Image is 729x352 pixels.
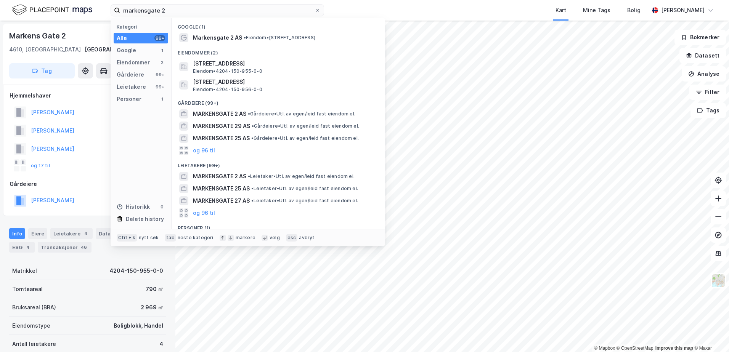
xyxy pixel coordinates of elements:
[248,111,355,117] span: Gårdeiere • Utl. av egen/leid fast eiendom el.
[193,146,215,155] button: og 96 til
[248,173,355,179] span: Leietaker • Utl. av egen/leid fast eiendom el.
[244,35,246,40] span: •
[141,303,163,312] div: 2 969 ㎡
[251,186,254,191] span: •
[193,109,246,118] span: MARKENSGATE 2 AS
[252,123,359,129] span: Gårdeiere • Utl. av egen/leid fast eiendom el.
[690,103,726,118] button: Tags
[28,228,47,239] div: Eiere
[674,30,726,45] button: Bokmerker
[193,134,250,143] span: MARKENSGATE 25 AS
[114,321,163,330] div: Boligblokk, Handel
[10,179,166,189] div: Gårdeiere
[146,285,163,294] div: 790 ㎡
[270,235,280,241] div: velg
[286,234,298,242] div: esc
[117,34,127,43] div: Alle
[193,172,246,181] span: MARKENSGATE 2 AS
[252,123,254,129] span: •
[9,242,35,253] div: ESG
[9,63,75,78] button: Tag
[117,46,136,55] div: Google
[12,3,92,17] img: logo.f888ab2527a4732fd821a326f86c7f29.svg
[154,72,165,78] div: 99+
[159,59,165,66] div: 2
[85,45,166,54] div: [GEOGRAPHIC_DATA], 150/955
[251,186,358,192] span: Leietaker • Utl. av egen/leid fast eiendom el.
[172,44,385,58] div: Eiendommer (2)
[172,94,385,108] div: Gårdeiere (99+)
[117,70,144,79] div: Gårdeiere
[617,346,654,351] a: OpenStreetMap
[711,274,726,288] img: Z
[193,196,250,205] span: MARKENSGATE 27 AS
[50,228,93,239] div: Leietakere
[82,230,90,237] div: 4
[193,184,250,193] span: MARKENSGATE 25 AS
[178,235,214,241] div: neste kategori
[159,204,165,210] div: 0
[172,18,385,32] div: Google (1)
[172,157,385,170] div: Leietakere (99+)
[299,235,315,241] div: avbryt
[9,228,25,239] div: Info
[120,5,315,16] input: Søk på adresse, matrikkel, gårdeiere, leietakere eller personer
[109,266,163,275] div: 4204-150-955-0-0
[251,198,254,203] span: •
[154,84,165,90] div: 99+
[655,346,693,351] a: Improve this map
[117,58,150,67] div: Eiendommer
[79,243,88,251] div: 46
[12,285,43,294] div: Tomteareal
[236,235,255,241] div: markere
[244,35,315,41] span: Eiendom • [STREET_ADDRESS]
[117,234,137,242] div: Ctrl + k
[117,94,141,104] div: Personer
[193,77,376,86] span: [STREET_ADDRESS]
[12,339,56,349] div: Antall leietakere
[594,346,615,351] a: Mapbox
[159,47,165,53] div: 1
[9,30,67,42] div: Markens Gate 2
[117,202,150,211] div: Historikk
[139,235,159,241] div: nytt søk
[248,173,250,179] span: •
[96,228,124,239] div: Datasett
[24,243,32,251] div: 4
[251,135,254,141] span: •
[154,35,165,41] div: 99+
[193,208,215,218] button: og 96 til
[682,66,726,82] button: Analyse
[38,242,92,253] div: Transaksjoner
[679,48,726,63] button: Datasett
[10,91,166,100] div: Hjemmelshaver
[691,315,729,352] iframe: Chat Widget
[251,198,358,204] span: Leietaker • Utl. av egen/leid fast eiendom el.
[193,59,376,68] span: [STREET_ADDRESS]
[193,33,242,42] span: Markensgate 2 AS
[248,111,250,117] span: •
[583,6,610,15] div: Mine Tags
[117,24,168,30] div: Kategori
[556,6,566,15] div: Kart
[627,6,641,15] div: Bolig
[193,122,250,131] span: MARKENSGATE 29 AS
[9,45,81,54] div: 4610, [GEOGRAPHIC_DATA]
[193,68,262,74] span: Eiendom • 4204-150-955-0-0
[165,234,176,242] div: tab
[12,266,37,275] div: Matrikkel
[159,339,163,349] div: 4
[689,85,726,100] button: Filter
[661,6,705,15] div: [PERSON_NAME]
[193,86,262,93] span: Eiendom • 4204-150-956-0-0
[12,303,56,312] div: Bruksareal (BRA)
[172,219,385,233] div: Personer (1)
[251,135,359,141] span: Gårdeiere • Utl. av egen/leid fast eiendom el.
[159,96,165,102] div: 1
[12,321,50,330] div: Eiendomstype
[126,214,164,224] div: Delete history
[117,82,146,91] div: Leietakere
